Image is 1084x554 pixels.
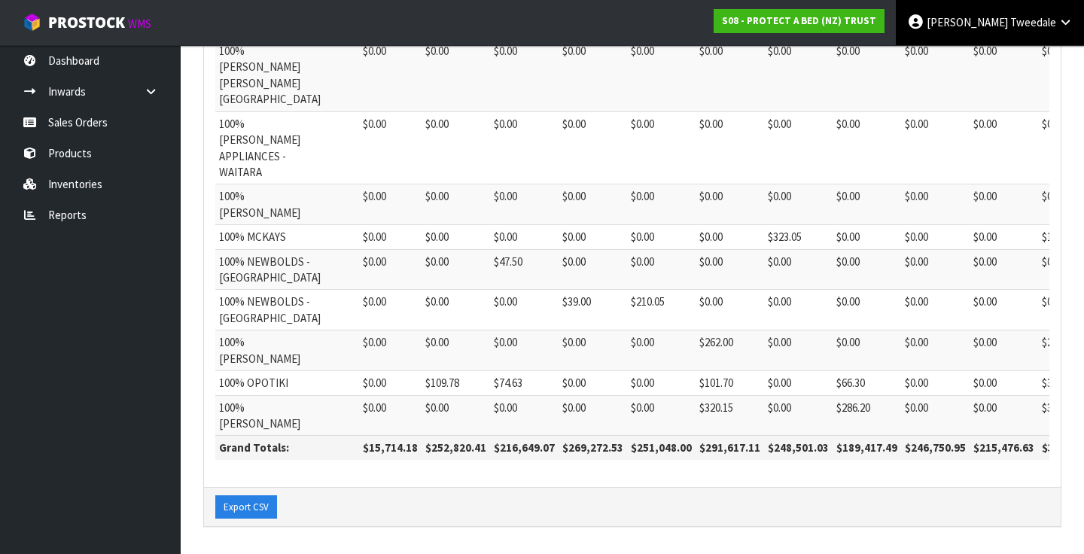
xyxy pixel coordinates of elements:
[764,39,833,112] td: $0.00
[627,249,696,290] td: $0.00
[970,395,1038,436] td: $0.00
[833,330,901,371] td: $0.00
[764,395,833,436] td: $0.00
[764,290,833,330] td: $0.00
[927,15,1008,29] span: [PERSON_NAME]
[627,395,696,436] td: $0.00
[359,249,422,290] td: $0.00
[215,371,324,395] td: 100% OPOTIKI
[422,330,490,371] td: $0.00
[422,225,490,249] td: $0.00
[970,330,1038,371] td: $0.00
[696,371,764,395] td: $101.70
[359,39,422,112] td: $0.00
[359,184,422,225] td: $0.00
[901,436,970,460] th: $246,750.95
[559,371,627,395] td: $0.00
[215,249,324,290] td: 100% NEWBOLDS - [GEOGRAPHIC_DATA]
[490,249,559,290] td: $47.50
[422,39,490,112] td: $0.00
[215,111,324,184] td: 100% [PERSON_NAME] APPLIANCES - WAITARA
[559,436,627,460] th: $269,272.53
[764,249,833,290] td: $0.00
[215,184,324,225] td: 100% [PERSON_NAME]
[833,249,901,290] td: $0.00
[422,395,490,436] td: $0.00
[970,39,1038,112] td: $0.00
[764,330,833,371] td: $0.00
[833,39,901,112] td: $0.00
[215,495,277,519] button: Export CSV
[696,39,764,112] td: $0.00
[696,290,764,330] td: $0.00
[833,395,901,436] td: $286.20
[359,436,422,460] th: $15,714.18
[627,330,696,371] td: $0.00
[359,225,422,249] td: $0.00
[1010,15,1056,29] span: Tweedale
[215,330,324,371] td: 100% [PERSON_NAME]
[901,225,970,249] td: $0.00
[764,184,833,225] td: $0.00
[490,371,559,395] td: $74.63
[422,111,490,184] td: $0.00
[833,371,901,395] td: $66.30
[627,290,696,330] td: $210.05
[970,436,1038,460] th: $215,476.63
[901,290,970,330] td: $0.00
[970,371,1038,395] td: $0.00
[833,111,901,184] td: $0.00
[970,111,1038,184] td: $0.00
[833,225,901,249] td: $0.00
[722,14,876,27] strong: S08 - PROTECT A BED (NZ) TRUST
[490,111,559,184] td: $0.00
[696,395,764,436] td: $320.15
[359,330,422,371] td: $0.00
[559,111,627,184] td: $0.00
[23,13,41,32] img: cube-alt.png
[627,39,696,112] td: $0.00
[490,330,559,371] td: $0.00
[490,184,559,225] td: $0.00
[215,225,324,249] td: 100% MCKAYS
[696,111,764,184] td: $0.00
[490,436,559,460] th: $216,649.07
[970,225,1038,249] td: $0.00
[627,111,696,184] td: $0.00
[833,290,901,330] td: $0.00
[559,249,627,290] td: $0.00
[359,111,422,184] td: $0.00
[490,39,559,112] td: $0.00
[901,330,970,371] td: $0.00
[627,371,696,395] td: $0.00
[696,330,764,371] td: $262.00
[559,225,627,249] td: $0.00
[696,225,764,249] td: $0.00
[627,184,696,225] td: $0.00
[359,290,422,330] td: $0.00
[215,290,324,330] td: 100% NEWBOLDS - [GEOGRAPHIC_DATA]
[359,371,422,395] td: $0.00
[559,184,627,225] td: $0.00
[128,17,151,31] small: WMS
[490,290,559,330] td: $0.00
[627,436,696,460] th: $251,048.00
[901,371,970,395] td: $0.00
[359,395,422,436] td: $0.00
[901,395,970,436] td: $0.00
[901,111,970,184] td: $0.00
[833,184,901,225] td: $0.00
[490,395,559,436] td: $0.00
[422,184,490,225] td: $0.00
[215,436,359,460] th: Grand Totals:
[422,371,490,395] td: $109.78
[764,371,833,395] td: $0.00
[901,249,970,290] td: $0.00
[559,39,627,112] td: $0.00
[764,111,833,184] td: $0.00
[970,184,1038,225] td: $0.00
[696,249,764,290] td: $0.00
[970,290,1038,330] td: $0.00
[764,436,833,460] th: $248,501.03
[696,184,764,225] td: $0.00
